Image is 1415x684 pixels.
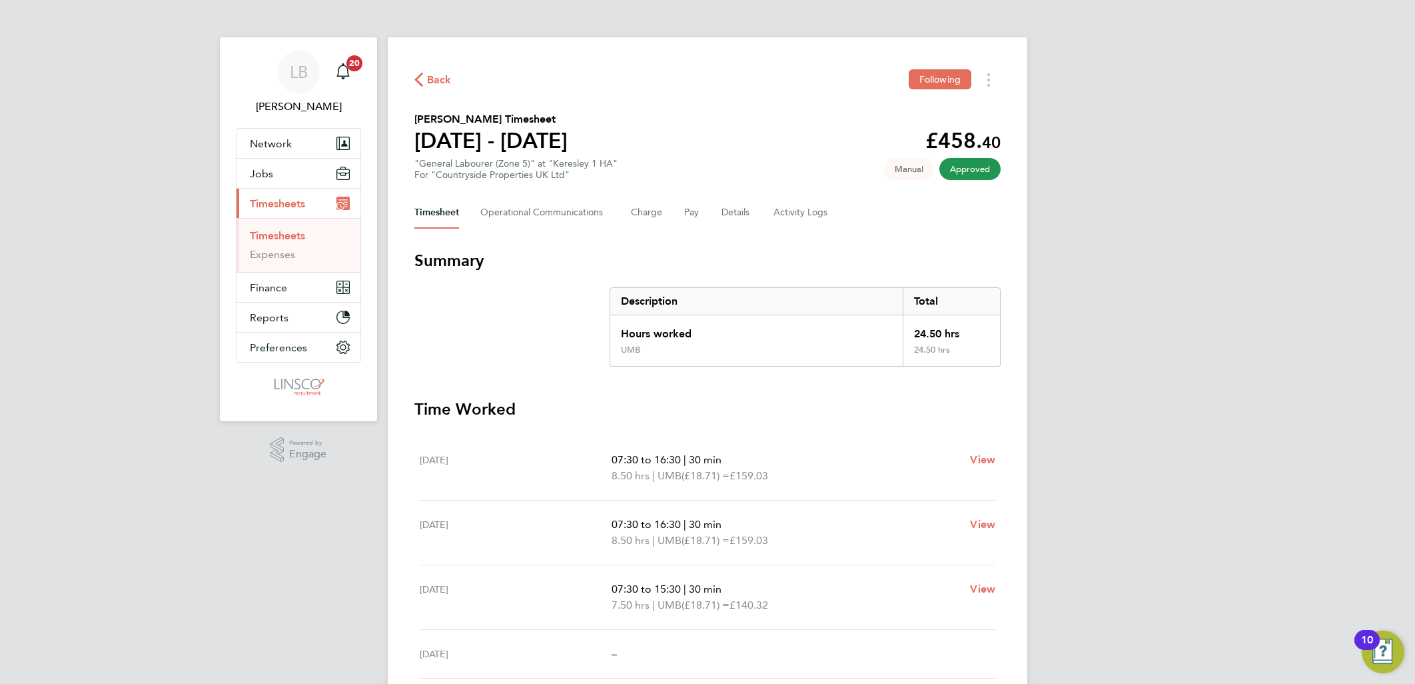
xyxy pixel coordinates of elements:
span: 20 [346,55,362,71]
span: View [970,518,995,531]
span: UMB [658,597,682,613]
span: £140.32 [729,599,768,611]
span: 40 [982,133,1001,152]
span: Following [919,73,961,85]
div: Total [903,288,1000,315]
span: Preferences [250,341,307,354]
span: Network [250,137,292,150]
span: 8.50 hrs [612,534,650,547]
button: Network [236,129,360,158]
span: | [684,518,686,531]
a: View [970,517,995,533]
button: Operational Communications [480,197,610,229]
span: (£18.71) = [682,534,729,547]
nav: Main navigation [220,37,377,421]
span: 07:30 to 16:30 [612,453,681,466]
button: Back [414,71,452,88]
span: Back [427,72,452,88]
span: 07:30 to 15:30 [612,583,681,595]
a: View [970,581,995,597]
span: This timesheet was manually created. [884,158,934,180]
div: [DATE] [420,517,612,549]
a: Powered byEngage [270,437,327,463]
button: Reports [236,303,360,332]
a: Expenses [250,248,295,261]
span: £159.03 [729,534,768,547]
button: Timesheets Menu [977,69,1001,90]
h3: Summary [414,250,1001,271]
span: View [970,583,995,595]
a: LB[PERSON_NAME] [236,51,361,115]
button: Jobs [236,159,360,188]
span: LB [290,63,308,81]
h3: Time Worked [414,399,1001,420]
a: Go to home page [236,376,361,397]
div: 24.50 hrs [903,315,1000,345]
a: Timesheets [250,229,305,242]
span: £159.03 [729,469,768,482]
span: Engage [289,449,326,460]
button: Details [721,197,752,229]
span: Lauren Butler [236,99,361,115]
span: 30 min [689,453,721,466]
span: 8.50 hrs [612,469,650,482]
button: Timesheets [236,189,360,218]
span: | [652,469,655,482]
button: Pay [684,197,700,229]
span: Reports [250,311,288,324]
h1: [DATE] - [DATE] [414,127,568,154]
div: Summary [610,287,1001,367]
span: Jobs [250,167,273,180]
div: UMB [621,345,640,355]
button: Charge [631,197,663,229]
div: Hours worked [610,315,903,345]
div: Description [610,288,903,315]
div: [DATE] [420,646,612,662]
span: | [652,599,655,611]
span: (£18.71) = [682,469,729,482]
div: 10 [1361,640,1373,657]
button: Open Resource Center, 10 new notifications [1362,631,1404,673]
button: Finance [236,273,360,302]
span: – [612,647,617,660]
a: 20 [330,51,356,93]
span: Finance [250,281,287,294]
span: | [652,534,655,547]
div: [DATE] [420,581,612,613]
span: Timesheets [250,197,305,210]
div: For "Countryside Properties UK Ltd" [414,169,618,181]
span: (£18.71) = [682,599,729,611]
span: 30 min [689,518,721,531]
button: Following [909,69,971,89]
span: 30 min [689,583,721,595]
span: | [684,583,686,595]
h2: [PERSON_NAME] Timesheet [414,111,568,127]
a: View [970,452,995,468]
span: Powered by [289,437,326,449]
div: "General Labourer (Zone 5)" at "Keresley 1 HA" [414,158,618,181]
span: This timesheet has been approved. [939,158,1001,180]
button: Activity Logs [773,197,829,229]
div: Timesheets [236,218,360,272]
button: Timesheet [414,197,459,229]
img: linsco-logo-retina.png [270,376,326,397]
span: 7.50 hrs [612,599,650,611]
div: [DATE] [420,452,612,484]
button: Preferences [236,333,360,362]
span: | [684,453,686,466]
span: UMB [658,468,682,484]
span: View [970,453,995,466]
span: 07:30 to 16:30 [612,518,681,531]
app-decimal: £458. [925,128,1001,153]
div: 24.50 hrs [903,345,1000,366]
span: UMB [658,533,682,549]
